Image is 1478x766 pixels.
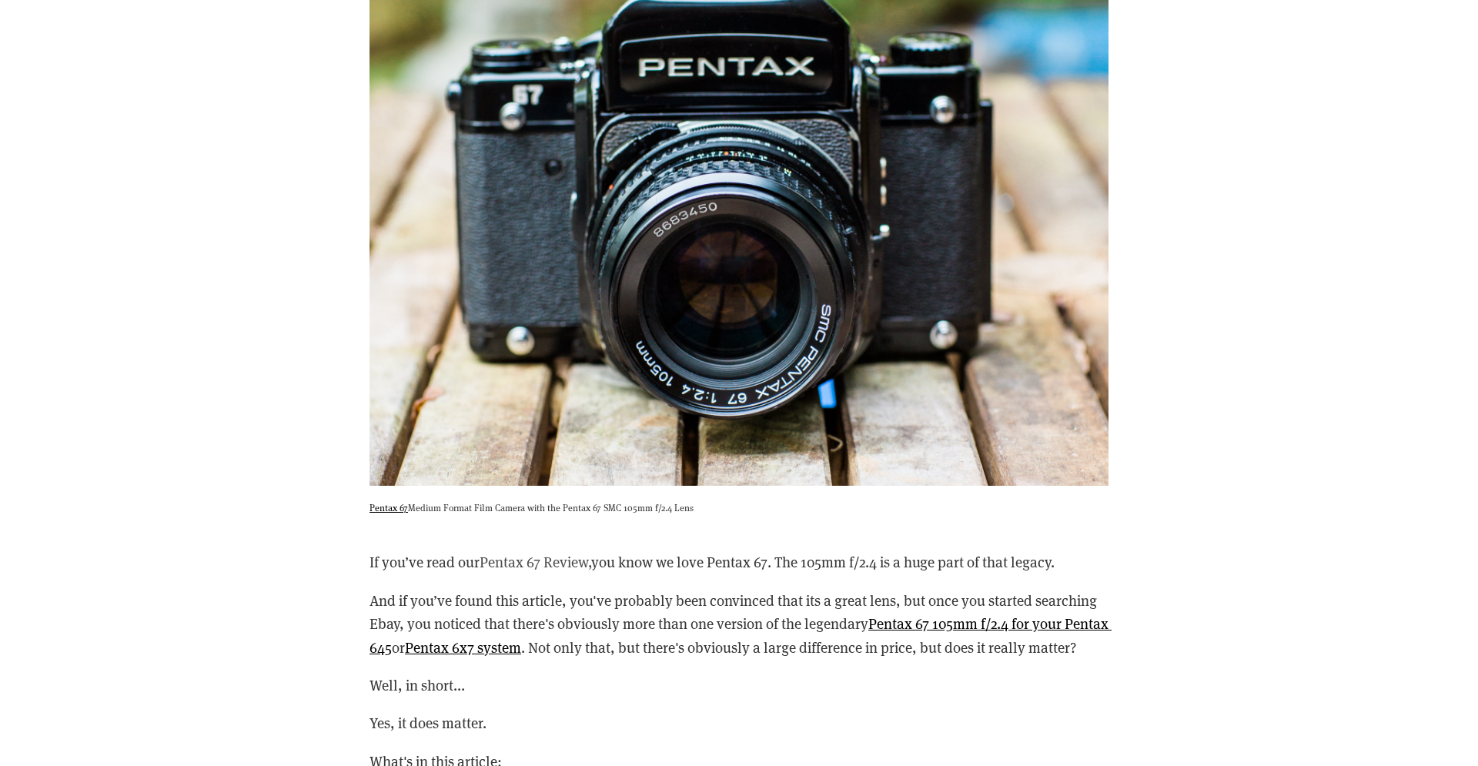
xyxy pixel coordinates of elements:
a: Pentax 67 [369,501,408,513]
a: Pentax 6x7 system [405,637,521,657]
p: Well, in short... [369,674,1108,697]
a: Pentax 67 105mm f/2.4 for your Pentax 645 [369,614,1112,656]
p: Medium Format Film Camera with the Pentax 67 SMC 105mm f/2.4 Lens [369,500,1108,515]
p: If you’ve read our you know we love Pentax 67. The 105mm f/2.4 is a huge part of that legacy. [369,550,1108,574]
p: Yes, it does matter. [369,711,1108,734]
a: Pentax 67 Review, [480,552,591,571]
p: And if you’ve found this article, you've probably been convinced that its a great lens, but once ... [369,589,1108,659]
